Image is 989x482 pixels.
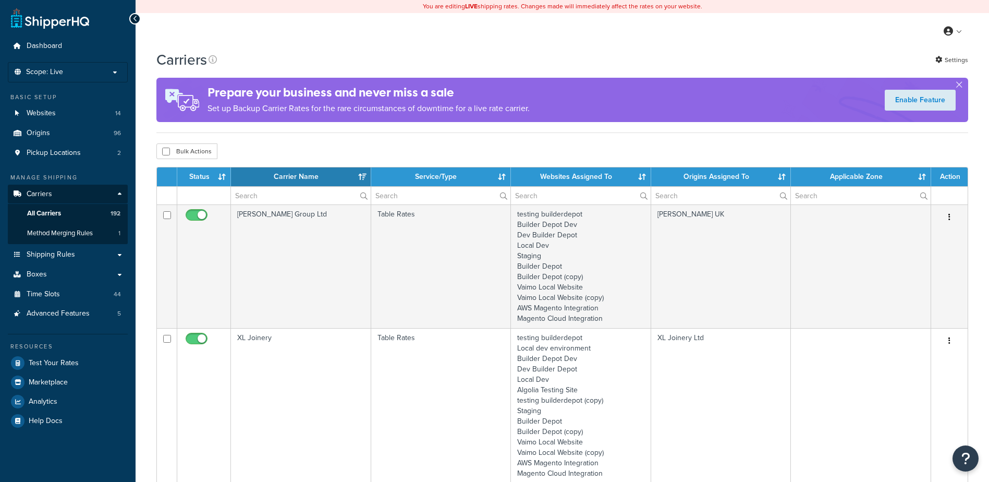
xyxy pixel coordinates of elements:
[8,224,128,243] li: Method Merging Rules
[511,187,651,204] input: Search
[8,185,128,244] li: Carriers
[8,304,128,323] a: Advanced Features 5
[953,445,979,472] button: Open Resource Center
[8,392,128,411] a: Analytics
[371,187,511,204] input: Search
[156,78,207,122] img: ad-rules-rateshop-fe6ec290ccb7230408bd80ed9643f0289d75e0ffd9eb532fc0e269fcd187b520.png
[27,42,62,51] span: Dashboard
[931,167,968,186] th: Action
[8,354,128,372] a: Test Your Rates
[8,124,128,143] li: Origins
[8,185,128,204] a: Carriers
[885,90,956,111] a: Enable Feature
[29,359,79,368] span: Test Your Rates
[791,167,931,186] th: Applicable Zone: activate to sort column ascending
[231,187,371,204] input: Search
[465,2,478,11] b: LIVE
[27,270,47,279] span: Boxes
[11,8,89,29] a: ShipperHQ Home
[115,109,121,118] span: 14
[8,304,128,323] li: Advanced Features
[27,250,75,259] span: Shipping Rules
[231,204,371,328] td: [PERSON_NAME] Group Ltd
[8,143,128,163] li: Pickup Locations
[118,229,120,238] span: 1
[8,204,128,223] li: All Carriers
[27,290,60,299] span: Time Slots
[29,378,68,387] span: Marketplace
[8,245,128,264] a: Shipping Rules
[27,209,61,218] span: All Carriers
[8,143,128,163] a: Pickup Locations 2
[27,129,50,138] span: Origins
[27,309,90,318] span: Advanced Features
[177,167,231,186] th: Status: activate to sort column ascending
[651,187,791,204] input: Search
[8,204,128,223] a: All Carriers 192
[27,190,52,199] span: Carriers
[8,373,128,392] a: Marketplace
[114,290,121,299] span: 44
[651,167,791,186] th: Origins Assigned To: activate to sort column ascending
[8,173,128,182] div: Manage Shipping
[371,204,511,328] td: Table Rates
[8,265,128,284] a: Boxes
[29,397,57,406] span: Analytics
[156,143,217,159] button: Bulk Actions
[8,104,128,123] a: Websites 14
[8,104,128,123] li: Websites
[8,342,128,351] div: Resources
[651,204,791,328] td: [PERSON_NAME] UK
[111,209,120,218] span: 192
[27,109,56,118] span: Websites
[8,285,128,304] li: Time Slots
[156,50,207,70] h1: Carriers
[8,224,128,243] a: Method Merging Rules 1
[26,68,63,77] span: Scope: Live
[114,129,121,138] span: 96
[8,93,128,102] div: Basic Setup
[8,412,128,430] a: Help Docs
[511,204,651,328] td: testing builderdepot Builder Depot Dev Dev Builder Depot Local Dev Staging Builder Depot Builder ...
[8,37,128,56] a: Dashboard
[371,167,511,186] th: Service/Type: activate to sort column ascending
[27,229,93,238] span: Method Merging Rules
[27,149,81,158] span: Pickup Locations
[117,309,121,318] span: 5
[791,187,931,204] input: Search
[511,167,651,186] th: Websites Assigned To: activate to sort column ascending
[117,149,121,158] span: 2
[8,124,128,143] a: Origins 96
[207,101,530,116] p: Set up Backup Carrier Rates for the rare circumstances of downtime for a live rate carrier.
[29,417,63,426] span: Help Docs
[8,285,128,304] a: Time Slots 44
[935,53,968,67] a: Settings
[231,167,371,186] th: Carrier Name: activate to sort column ascending
[207,84,530,101] h4: Prepare your business and never miss a sale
